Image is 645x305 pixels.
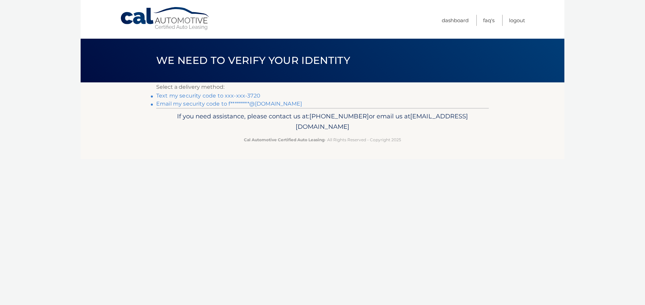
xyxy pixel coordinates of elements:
strong: Cal Automotive Certified Auto Leasing [244,137,325,142]
span: We need to verify your identity [156,54,350,67]
span: [PHONE_NUMBER] [309,112,369,120]
p: Select a delivery method: [156,82,489,92]
a: Email my security code to f*********@[DOMAIN_NAME] [156,101,302,107]
a: Dashboard [442,15,469,26]
a: Cal Automotive [120,7,211,31]
a: Text my security code to xxx-xxx-3720 [156,92,260,99]
a: FAQ's [483,15,494,26]
a: Logout [509,15,525,26]
p: - All Rights Reserved - Copyright 2025 [161,136,484,143]
p: If you need assistance, please contact us at: or email us at [161,111,484,132]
